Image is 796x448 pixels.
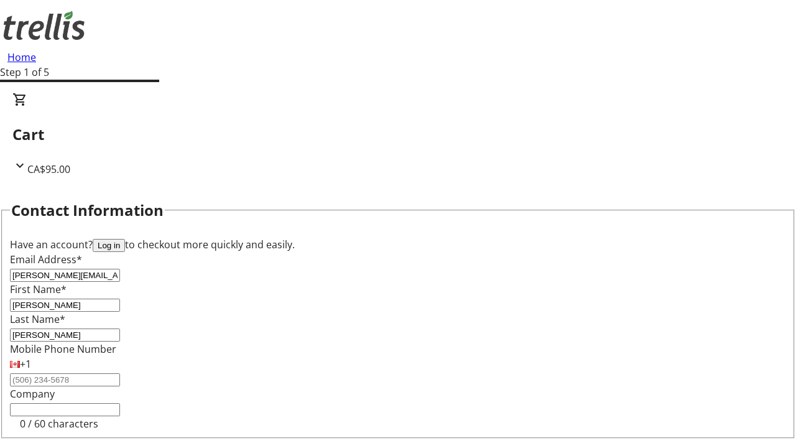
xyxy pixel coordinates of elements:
[27,162,70,176] span: CA$95.00
[20,417,98,431] tr-character-limit: 0 / 60 characters
[93,239,125,252] button: Log in
[10,387,55,401] label: Company
[10,342,116,356] label: Mobile Phone Number
[10,237,786,252] div: Have an account? to checkout more quickly and easily.
[11,199,164,222] h2: Contact Information
[10,282,67,296] label: First Name*
[10,312,65,326] label: Last Name*
[12,92,784,177] div: CartCA$95.00
[10,253,82,266] label: Email Address*
[10,373,120,386] input: (506) 234-5678
[12,123,784,146] h2: Cart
